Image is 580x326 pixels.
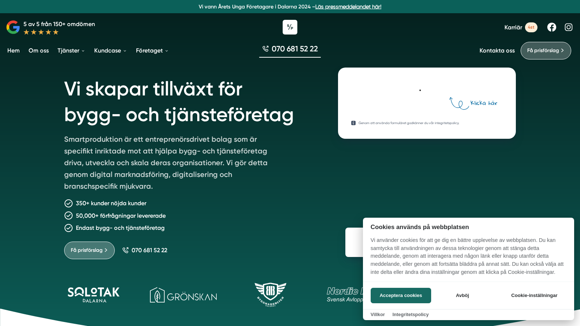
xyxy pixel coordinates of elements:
[392,312,429,317] a: Integritetspolicy
[363,224,574,231] h2: Cookies används på webbplatsen
[433,288,492,303] button: Avböj
[371,312,385,317] a: Villkor
[371,288,431,303] button: Acceptera cookies
[363,236,574,281] p: Vi använder cookies för att ge dig en bättre upplevelse av webbplatsen. Du kan samtycka till anvä...
[502,288,566,303] button: Cookie-inställningar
